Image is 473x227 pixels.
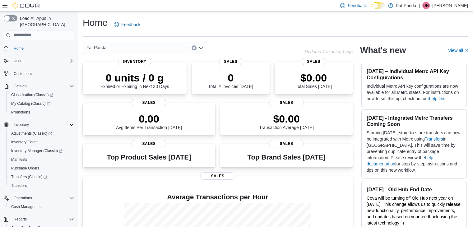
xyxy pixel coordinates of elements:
h3: [DATE] - Integrated Metrc Transfers Coming Soon [367,115,461,127]
a: Transfers (Classic) [6,173,77,181]
span: Promotions [9,109,74,116]
button: Customers [1,69,77,78]
div: Expired or Expiring in Next 30 Days [100,72,169,89]
div: Avg Items Per Transaction [DATE] [116,113,182,130]
span: Inventory Count [11,140,38,145]
a: Transfers (Classic) [9,173,49,181]
p: 0 [208,72,253,84]
button: Open list of options [198,45,203,50]
span: Transfers [11,183,27,188]
span: Reports [14,217,27,222]
a: Cash Management [9,203,45,211]
span: Catalog [11,82,74,90]
a: View allExternal link [448,48,468,53]
span: Adjustments (Classic) [9,130,74,137]
h4: Average Transactions per Hour [88,193,348,201]
button: Users [11,57,26,65]
a: Feedback [111,18,143,31]
span: Users [14,58,23,63]
span: My Catalog (Classic) [9,100,74,107]
span: Transfers (Classic) [11,174,47,179]
p: 0.00 [116,113,182,125]
a: Inventory Manager (Classic) [6,146,77,155]
span: Home [11,44,74,52]
span: Promotions [11,110,30,115]
span: Sales [219,58,242,65]
div: Total # Invoices [DATE] [208,72,253,89]
span: Sales [132,140,166,147]
span: Feedback [348,2,367,9]
button: Reports [11,215,29,223]
span: Catalog [14,84,26,89]
span: Inventory Count [9,138,74,146]
button: Inventory [1,120,77,129]
span: Cash Management [9,203,74,211]
a: Manifests [9,156,30,163]
a: Classification (Classic) [9,91,56,99]
a: Inventory Manager (Classic) [9,147,65,155]
div: Devin Harder [422,2,430,9]
span: Manifests [9,156,74,163]
p: [PERSON_NAME] [432,2,468,9]
a: Purchase Orders [9,164,42,172]
span: Sales [200,172,235,180]
button: Inventory Count [6,138,77,146]
a: My Catalog (Classic) [6,99,77,108]
p: Updated 1 minute(s) ago [305,49,353,54]
h2: What's new [360,45,406,55]
h3: Top Product Sales [DATE] [107,154,191,161]
a: Classification (Classic) [6,90,77,99]
span: Inventory Manager (Classic) [11,148,63,153]
span: Customers [11,70,74,77]
a: help file [429,96,444,101]
h3: [DATE] - Old Hub End Date [367,186,461,192]
svg: External link [464,49,468,53]
span: Load All Apps in [GEOGRAPHIC_DATA] [17,15,74,28]
span: Inventory [14,122,29,127]
span: Adjustments (Classic) [11,131,52,136]
a: Promotions [9,109,33,116]
button: Catalog [1,82,77,90]
span: Sales [269,140,304,147]
span: Operations [11,194,74,202]
span: Operations [14,196,32,201]
span: Classification (Classic) [11,92,53,97]
p: $0.00 [259,113,314,125]
span: Inventory [118,58,151,65]
button: Manifests [6,155,77,164]
button: Operations [1,194,77,202]
button: Promotions [6,108,77,117]
span: Reports [11,215,74,223]
span: Purchase Orders [11,166,39,171]
h1: Home [83,16,108,29]
a: Customers [11,70,34,77]
span: Purchase Orders [9,164,74,172]
div: Transaction Average [DATE] [259,113,314,130]
button: Users [1,57,77,65]
a: help documentation [367,155,433,166]
a: Transfers [425,137,443,141]
span: Transfers [9,182,74,189]
button: Clear input [192,45,197,50]
span: Transfers (Classic) [9,173,74,181]
span: Customers [14,71,32,76]
span: Inventory [11,121,74,128]
a: My Catalog (Classic) [9,100,53,107]
span: Manifests [11,157,27,162]
button: Reports [1,215,77,224]
button: Catalog [11,82,29,90]
a: Home [11,45,26,52]
span: My Catalog (Classic) [11,101,50,106]
img: Cova [12,2,40,9]
a: Adjustments (Classic) [6,129,77,138]
h3: [DATE] – Individual Metrc API Key Configurations [367,68,461,81]
button: Inventory [11,121,31,128]
input: Dark Mode [372,2,385,9]
p: 0 units / 0 g [100,72,169,84]
a: Inventory Count [9,138,40,146]
button: Cash Management [6,202,77,211]
span: Sales [269,99,304,106]
button: Transfers [6,181,77,190]
p: Starting [DATE], store-to-store transfers can now be integrated with Metrc using in [GEOGRAPHIC_D... [367,130,461,173]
